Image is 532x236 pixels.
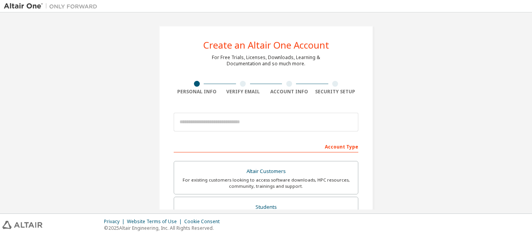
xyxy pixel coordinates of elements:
[266,89,312,95] div: Account Info
[104,219,127,225] div: Privacy
[179,177,353,189] div: For existing customers looking to access software downloads, HPC resources, community, trainings ...
[104,225,224,231] p: © 2025 Altair Engineering, Inc. All Rights Reserved.
[4,2,101,10] img: Altair One
[212,54,320,67] div: For Free Trials, Licenses, Downloads, Learning & Documentation and so much more.
[203,40,329,50] div: Create an Altair One Account
[184,219,224,225] div: Cookie Consent
[179,202,353,213] div: Students
[312,89,359,95] div: Security Setup
[174,89,220,95] div: Personal Info
[127,219,184,225] div: Website Terms of Use
[174,140,358,152] div: Account Type
[2,221,42,229] img: altair_logo.svg
[179,166,353,177] div: Altair Customers
[220,89,266,95] div: Verify Email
